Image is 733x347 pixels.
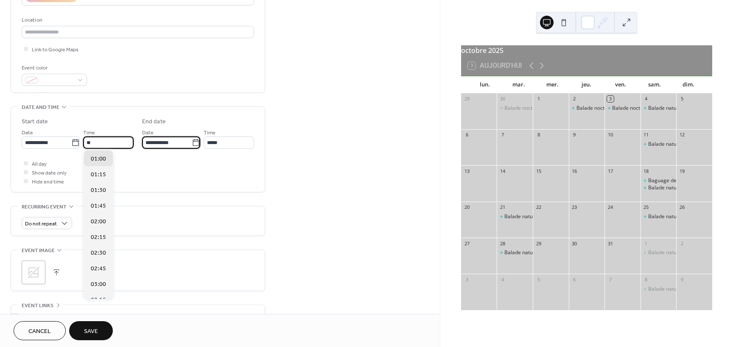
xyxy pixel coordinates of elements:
div: 12 [679,132,685,138]
div: 7 [499,132,506,138]
div: Balade nocturne "Brame du cerf" [497,105,533,112]
div: 5 [679,96,685,102]
span: Event image [22,246,55,255]
div: Balade nature [504,213,538,220]
div: Balade nature [641,213,677,220]
span: 02:45 [91,264,106,273]
span: 02:30 [91,249,106,258]
div: 11 [643,132,649,138]
span: 02:15 [91,233,106,242]
div: 4 [499,276,506,283]
span: 01:00 [91,155,106,164]
div: 29 [535,240,542,247]
div: Balade nature [497,249,533,256]
div: mer. [536,76,570,93]
div: 16 [571,168,578,174]
div: 15 [535,168,542,174]
div: Balade nature [641,184,677,192]
div: 20 [464,204,470,211]
div: Start date [22,117,48,126]
div: Balade nature [641,141,677,148]
span: All day [32,160,47,169]
div: Balade nocturne "[PERSON_NAME] du cerf" [576,105,679,112]
div: Balade nature [648,213,682,220]
div: 18 [643,168,649,174]
div: ; [22,261,45,284]
div: 30 [571,240,578,247]
div: 30 [499,96,506,102]
div: 27 [464,240,470,247]
div: 2 [679,240,685,247]
div: Balade nature [648,249,682,256]
div: octobre 2025 [461,45,712,56]
span: Date and time [22,103,59,112]
div: Balade nocturne "Brame du cerf" [604,105,641,112]
div: mar. [502,76,536,93]
div: Balade nature [648,141,682,148]
div: 8 [643,276,649,283]
div: 4 [643,96,649,102]
span: 01:45 [91,202,106,211]
div: 8 [535,132,542,138]
div: Balade nature [648,184,682,192]
div: 23 [571,204,578,211]
div: 9 [571,132,578,138]
div: 19 [679,168,685,174]
div: 1 [643,240,649,247]
span: 02:00 [91,217,106,226]
div: ••• [11,305,265,323]
div: 6 [464,132,470,138]
div: 25 [643,204,649,211]
button: Cancel [14,321,66,340]
div: 3 [464,276,470,283]
div: Balade nature [641,249,677,256]
span: 01:15 [91,170,106,179]
div: Balade nocturne "Brame du cerf" [569,105,605,112]
div: Location [22,16,252,25]
div: Balade nocturne "[PERSON_NAME] du cerf" [504,105,607,112]
div: 9 [679,276,685,283]
span: Cancel [28,327,51,336]
span: Link to Google Maps [32,45,78,54]
div: lun. [468,76,502,93]
span: 03:15 [91,296,106,305]
span: Do not repeat [25,219,57,229]
div: Event color [22,64,85,72]
div: Balade nature [648,105,682,112]
div: 7 [607,276,613,283]
button: Save [69,321,113,340]
div: Balade nature [504,249,538,256]
div: dim. [671,76,705,93]
div: ven. [604,76,638,93]
div: 1 [535,96,542,102]
div: End date [142,117,166,126]
div: 10 [607,132,613,138]
div: sam. [638,76,671,93]
div: 29 [464,96,470,102]
div: 28 [499,240,506,247]
div: 5 [535,276,542,283]
div: Balade nature [641,286,677,293]
span: Show date only [32,169,67,178]
div: Balade nature [641,105,677,112]
span: Time [204,128,215,137]
span: 03:00 [91,280,106,289]
span: Recurring event [22,203,67,211]
div: 13 [464,168,470,174]
div: 2 [571,96,578,102]
span: Save [84,327,98,336]
div: 22 [535,204,542,211]
div: 17 [607,168,613,174]
div: Baguage des oiseaux [641,177,677,184]
div: Balade nature [648,286,682,293]
div: 24 [607,204,613,211]
div: Baguage des oiseaux [648,177,699,184]
div: 21 [499,204,506,211]
div: 31 [607,240,613,247]
div: 6 [571,276,578,283]
span: Date [22,128,33,137]
div: jeu. [570,76,604,93]
span: Time [83,128,95,137]
div: 3 [607,96,613,102]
